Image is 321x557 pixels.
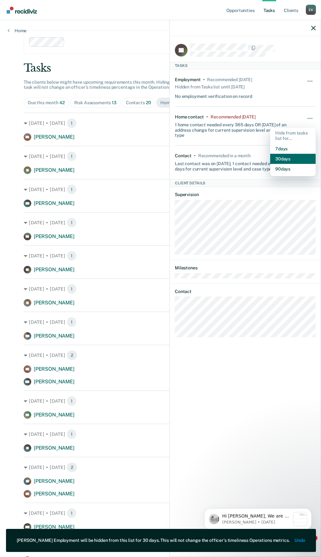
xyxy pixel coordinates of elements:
div: Tasks [170,62,321,69]
div: [DATE] • [DATE] [24,218,297,228]
div: Contact [175,153,192,159]
span: 42 [59,100,65,105]
div: [DATE] • [DATE] [24,350,297,360]
iframe: Intercom notifications message [195,496,321,540]
div: [DATE] • [DATE] [24,284,297,294]
div: Home contact [175,114,204,120]
div: Last contact was on [DATE]; 1 contact needed every 45 days for current supervision level and case... [175,159,292,172]
a: Home [8,28,27,33]
div: Recommended 9 days ago [211,114,255,120]
div: [DATE] • [DATE] [24,508,297,518]
div: [DATE] • [DATE] [24,151,297,161]
div: Home Contacts [160,100,198,105]
span: [PERSON_NAME] [34,200,74,206]
span: [PERSON_NAME] [34,333,74,339]
span: 1 [67,508,77,518]
dt: Supervision [175,192,316,197]
div: [DATE] • [DATE] [24,118,297,128]
span: 1 [67,251,77,261]
span: [PERSON_NAME] [34,478,74,484]
span: 1 [67,284,77,294]
span: [PERSON_NAME] [34,134,74,140]
div: • [206,114,208,120]
span: [PERSON_NAME] [34,300,74,306]
dt: Milestones [175,265,316,271]
div: Tasks [24,62,297,75]
span: 1 [67,118,77,128]
span: 2 [67,462,77,472]
span: Hi [PERSON_NAME], We are so excited to announce a brand new feature: AI case note search! 📣 Findi... [27,18,96,180]
div: [PERSON_NAME] Employment will be hidden from this list for 30 days. This will not change the offi... [17,538,289,543]
button: 30 days [270,154,316,164]
div: [DATE] • [DATE] [24,251,297,261]
div: [DATE] • [DATE] [24,429,297,439]
div: Recommended in a month [198,153,251,159]
span: 1 [67,429,77,439]
span: [PERSON_NAME] [34,366,74,372]
span: 1 [67,218,77,228]
span: 1 [67,317,77,327]
div: [DATE] • [DATE] [24,396,297,406]
span: [PERSON_NAME] [34,412,74,418]
button: Undo [295,538,305,543]
div: 1 home contact needed every 365 days OR [DATE] of an address change for current supervision level... [175,120,292,138]
div: Risk Assessments [74,100,116,105]
div: • [203,77,205,82]
span: 20 [146,100,151,105]
dt: Contact [175,289,316,294]
span: 1 [67,396,77,406]
div: Contacts [126,100,151,105]
div: [DATE] • [DATE] [24,462,297,472]
span: 2 [67,350,77,360]
span: [PERSON_NAME] [34,379,74,385]
img: Recidiviz [7,7,37,14]
div: Recommended 9 days ago [207,77,252,82]
span: 1 [67,151,77,161]
div: E K [306,5,316,15]
span: [PERSON_NAME] [34,524,74,530]
div: • [194,153,196,159]
div: Hidden from Tasks list until [DATE] [175,82,245,91]
span: [PERSON_NAME] [34,491,74,497]
span: [PERSON_NAME] [34,233,74,239]
button: 90 days [270,164,316,174]
div: Due this month [28,100,65,105]
span: 13 [112,100,116,105]
span: [PERSON_NAME] [34,267,74,273]
div: Hide from tasks list for... [270,128,316,144]
span: The clients below might have upcoming requirements this month. Hiding a below task will not chang... [24,80,189,90]
div: [DATE] • [DATE] [24,184,297,195]
span: 1 [67,184,77,195]
div: No employment verification on record [175,91,252,99]
div: [DATE] • [DATE] [24,317,297,327]
div: Client Details [170,179,321,187]
button: 7 days [270,144,316,154]
div: Employment [175,77,201,82]
button: Profile dropdown button [306,5,316,15]
span: [PERSON_NAME] [34,167,74,173]
span: [PERSON_NAME] [34,445,74,451]
p: Message from Kim, sent 2w ago [27,24,96,29]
